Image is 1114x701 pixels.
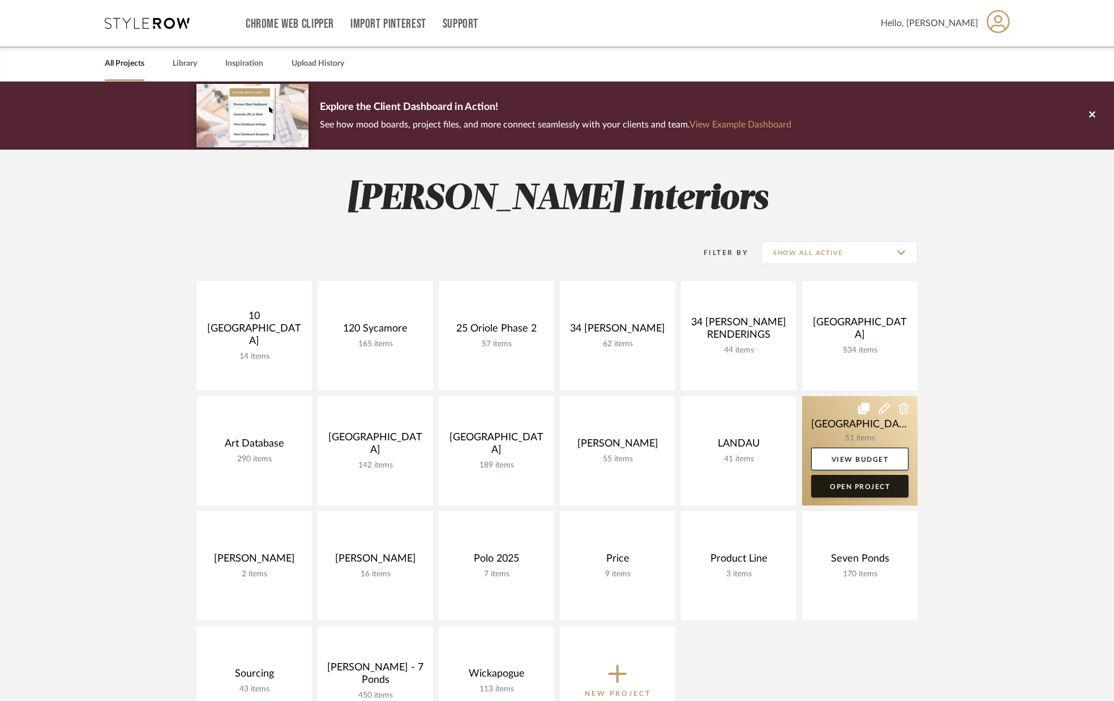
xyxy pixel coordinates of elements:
div: 16 items [327,570,424,579]
div: Polo 2025 [448,553,545,570]
div: Art Database [205,437,303,454]
div: 2 items [205,570,303,579]
div: 120 Sycamore [327,322,424,339]
div: 7 items [448,570,545,579]
img: d5d033c5-7b12-40c2-a960-1ecee1989c38.png [196,84,309,147]
div: 34 [PERSON_NAME] [569,322,666,339]
div: [PERSON_NAME] [569,437,666,454]
div: 290 items [205,454,303,464]
div: Seven Ponds [811,553,909,570]
div: 41 items [690,454,787,464]
div: 189 items [448,461,545,470]
a: All Projects [105,56,144,71]
div: 55 items [569,454,666,464]
div: 43 items [205,685,303,694]
div: 34 [PERSON_NAME] RENDERINGS [690,316,787,346]
div: 142 items [327,461,424,470]
a: Support [443,19,478,29]
div: 534 items [811,346,909,355]
a: View Example Dashboard [689,120,791,129]
div: 170 items [811,570,909,579]
div: 10 [GEOGRAPHIC_DATA] [205,310,303,352]
div: Price [569,553,666,570]
a: View Budget [811,448,909,470]
p: New Project [585,688,651,699]
div: 9 items [569,570,666,579]
a: Inspiration [225,56,263,71]
div: Product Line [690,553,787,570]
div: 14 items [205,352,303,362]
h2: [PERSON_NAME] Interiors [149,178,965,220]
div: 62 items [569,339,666,349]
a: Upload History [292,56,344,71]
p: Explore the Client Dashboard in Action! [320,99,791,117]
div: 25 Oriole Phase 2 [448,322,545,339]
a: Chrome Web Clipper [246,19,334,29]
div: [PERSON_NAME] [327,553,424,570]
span: Hello, [PERSON_NAME] [881,16,978,30]
div: [GEOGRAPHIC_DATA] [327,431,424,461]
div: Sourcing [205,668,303,685]
div: [GEOGRAPHIC_DATA] [811,316,909,346]
div: Filter By [689,247,748,258]
div: [PERSON_NAME] [205,553,303,570]
div: 57 items [448,339,545,349]
div: [PERSON_NAME] - 7 Ponds [327,661,424,691]
div: 3 items [690,570,787,579]
div: 44 items [690,346,787,355]
div: [GEOGRAPHIC_DATA] [448,431,545,461]
a: Library [173,56,197,71]
div: 450 items [327,691,424,700]
div: 113 items [448,685,545,694]
p: See how mood boards, project files, and more connect seamlessly with your clients and team. [320,117,791,133]
div: 165 items [327,339,424,349]
a: Import Pinterest [350,19,426,29]
a: Open Project [811,475,909,498]
div: LANDAU [690,437,787,454]
div: Wickapogue [448,668,545,685]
